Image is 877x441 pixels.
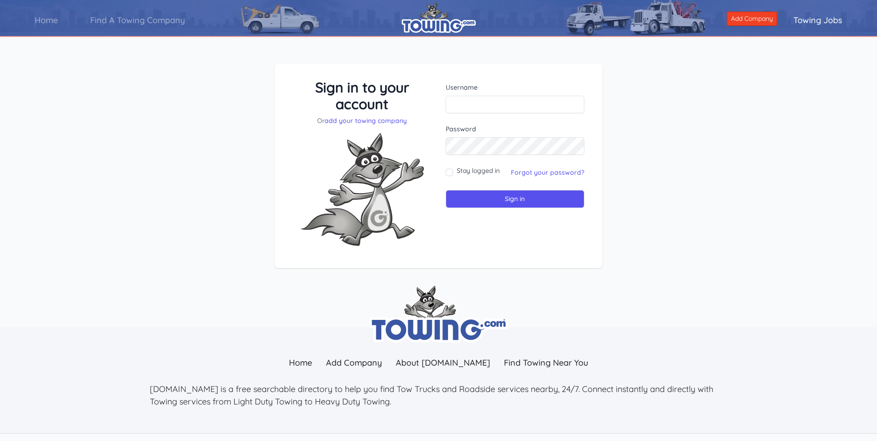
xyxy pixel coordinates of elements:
[446,124,585,134] label: Password
[319,353,389,373] a: Add Company
[18,7,74,33] a: Home
[402,2,476,33] img: logo.png
[74,7,201,33] a: Find A Towing Company
[293,79,432,112] h3: Sign in to your account
[457,166,500,175] label: Stay logged in
[282,353,319,373] a: Home
[497,353,595,373] a: Find Towing Near You
[777,7,859,33] a: Towing Jobs
[389,353,497,373] a: About [DOMAIN_NAME]
[325,116,407,125] a: add your towing company
[727,12,777,26] a: Add Company
[293,116,432,125] p: Or
[150,383,728,408] p: [DOMAIN_NAME] is a free searchable directory to help you find Tow Trucks and Roadside services ne...
[293,125,431,253] img: Fox-Excited.png
[446,190,585,208] input: Sign in
[446,83,585,92] label: Username
[369,286,508,343] img: towing
[511,168,584,177] a: Forgot your password?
